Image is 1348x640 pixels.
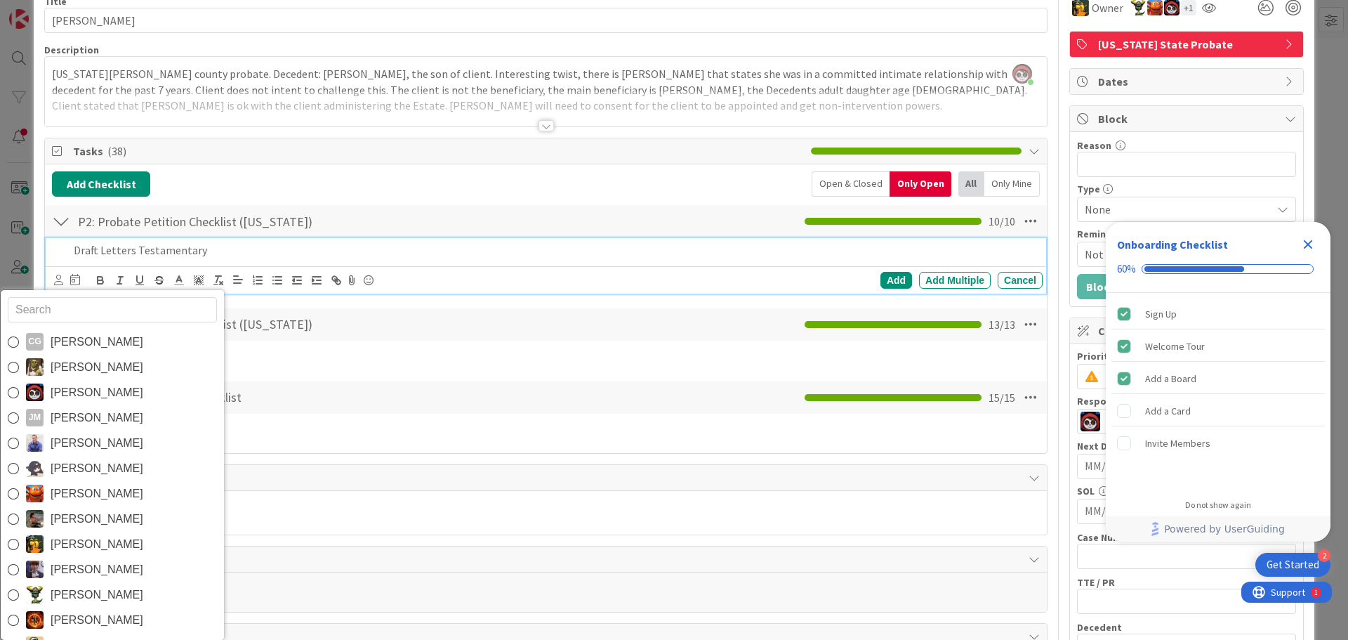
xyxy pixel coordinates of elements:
span: [PERSON_NAME] [51,610,143,631]
img: MR [26,535,44,553]
div: Checklist items [1106,293,1330,490]
div: Responsible Paralegal [1077,396,1296,406]
a: KA[PERSON_NAME] [1,481,224,507]
div: CG [26,333,44,351]
div: Invite Members is incomplete. [1111,428,1325,459]
div: Add a Board [1145,370,1196,387]
span: 10 / 10 [989,213,1015,230]
span: Type [1077,184,1100,194]
p: [US_STATE][PERSON_NAME] county probate. Decedent: [PERSON_NAME], the son of client. Interesting t... [52,66,1040,114]
div: Add a Board is complete. [1111,363,1325,394]
img: JG [26,434,44,452]
div: Checklist progress: 60% [1117,263,1319,275]
span: [PERSON_NAME] [51,458,143,479]
span: [PERSON_NAME] [51,357,143,378]
a: JS[PERSON_NAME] [1,380,224,405]
img: JS [26,384,44,401]
span: Links [73,469,1022,486]
label: Reason [1077,139,1111,152]
div: Open & Closed [812,171,890,197]
img: efyPljKj6gaW2F5hrzZcLlhqqXRxmi01.png [1012,64,1032,84]
img: KA [26,485,44,502]
a: Powered by UserGuiding [1113,516,1323,542]
span: [PERSON_NAME] [51,534,143,555]
span: Dates [1098,73,1278,90]
p: Draft Letters Testamentary [74,242,1037,259]
span: Reminder Date [1077,229,1147,239]
label: TTE / PR [1077,576,1115,589]
span: Powered by UserGuiding [1164,521,1285,537]
span: [PERSON_NAME] [51,407,143,429]
span: ( 38 ) [107,144,126,158]
input: MM/DD/YYYY [1085,499,1288,523]
a: JG[PERSON_NAME] [1,431,224,456]
input: type card name here... [44,8,1048,33]
div: 60% [1117,263,1136,275]
img: MW [26,510,44,528]
input: Add Checklist... [73,385,389,410]
span: [PERSON_NAME] [51,559,143,580]
span: Support [29,2,64,19]
div: 2 [1318,549,1330,562]
input: MM/DD/YYYY [1085,455,1288,478]
div: JM [26,409,44,426]
span: [PERSON_NAME] [51,382,143,403]
div: Get Started [1267,558,1319,572]
div: Sign Up is complete. [1111,299,1325,329]
label: Decedent [1077,621,1122,634]
div: Only Mine [984,171,1040,197]
a: ML[PERSON_NAME] [1,557,224,582]
span: Description [44,44,99,56]
div: All [958,171,984,197]
span: [PERSON_NAME] [51,483,143,504]
img: TR [26,611,44,629]
div: Only Open [890,171,951,197]
div: Add Multiple [919,272,991,289]
a: MR[PERSON_NAME] [1,532,224,557]
div: Close Checklist [1297,233,1319,256]
div: Priority [1077,351,1296,361]
button: Add Checklist [52,171,150,197]
a: MW[PERSON_NAME] [1,507,224,532]
a: DG[PERSON_NAME] [1,355,224,380]
span: Comments [73,551,1022,568]
a: KN[PERSON_NAME] [1,456,224,481]
img: KN [26,459,44,477]
div: Checklist Container [1106,222,1330,542]
div: Footer [1106,516,1330,542]
span: [PERSON_NAME] [51,433,143,454]
div: Onboarding Checklist [1117,236,1228,253]
div: Cancel [998,272,1043,289]
div: Invite Members [1145,435,1210,452]
div: SOL [1077,486,1296,496]
img: JS [1081,412,1100,431]
input: Search [8,297,217,322]
span: Not Set [1085,246,1271,263]
a: TR[PERSON_NAME] [1,608,224,633]
span: Custom Fields [1098,322,1278,339]
span: 13 / 13 [989,316,1015,333]
div: Sign Up [1145,306,1177,322]
span: [PERSON_NAME] [51,509,143,530]
div: Next Deadline [1077,441,1296,451]
a: JM[PERSON_NAME] [1,405,224,431]
img: NC [26,586,44,603]
a: CG[PERSON_NAME] [1,329,224,355]
input: Add Checklist... [73,209,389,234]
div: Do not show again [1185,499,1251,511]
span: Tasks [73,143,804,159]
img: DG [26,358,44,376]
span: [PERSON_NAME] [51,332,143,353]
span: [PERSON_NAME] [51,585,143,606]
button: Block [1077,274,1125,299]
div: Welcome Tour [1145,338,1205,355]
input: Add Checklist... [73,312,389,337]
div: Add a Card is incomplete. [1111,396,1325,426]
span: [US_STATE] State Probate [1098,36,1278,53]
div: Welcome Tour is complete. [1111,331,1325,362]
label: Case Number [1077,531,1137,544]
span: 15 / 15 [989,389,1015,406]
div: Open Get Started checklist, remaining modules: 2 [1255,553,1330,577]
img: ML [26,561,44,578]
a: NC[PERSON_NAME] [1,582,224,608]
